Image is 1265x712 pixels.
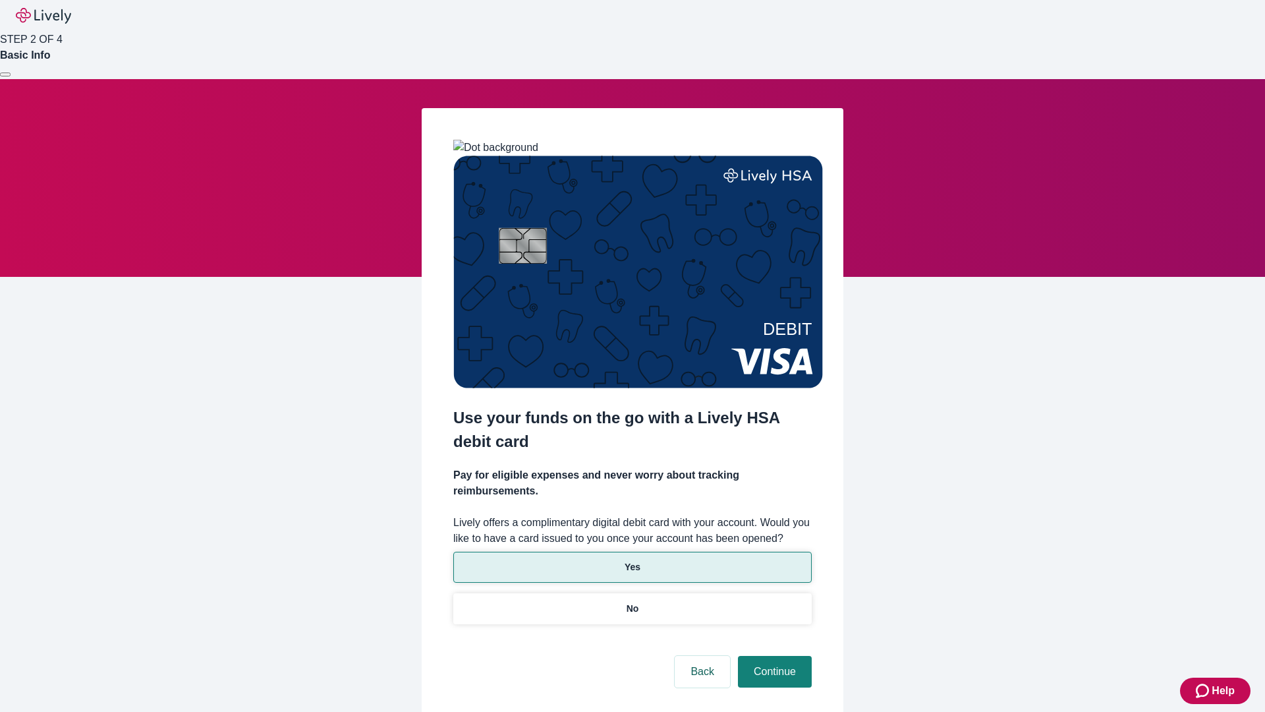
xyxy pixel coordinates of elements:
[453,406,812,454] h2: Use your funds on the go with a Lively HSA debit card
[627,602,639,616] p: No
[1196,683,1212,699] svg: Zendesk support icon
[16,8,71,24] img: Lively
[453,552,812,583] button: Yes
[453,156,823,388] img: Debit card
[1212,683,1235,699] span: Help
[738,656,812,688] button: Continue
[453,515,812,547] label: Lively offers a complimentary digital debit card with your account. Would you like to have a card...
[453,467,812,499] h4: Pay for eligible expenses and never worry about tracking reimbursements.
[625,560,640,574] p: Yes
[453,593,812,624] button: No
[1180,678,1251,704] button: Zendesk support iconHelp
[675,656,730,688] button: Back
[453,140,538,156] img: Dot background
